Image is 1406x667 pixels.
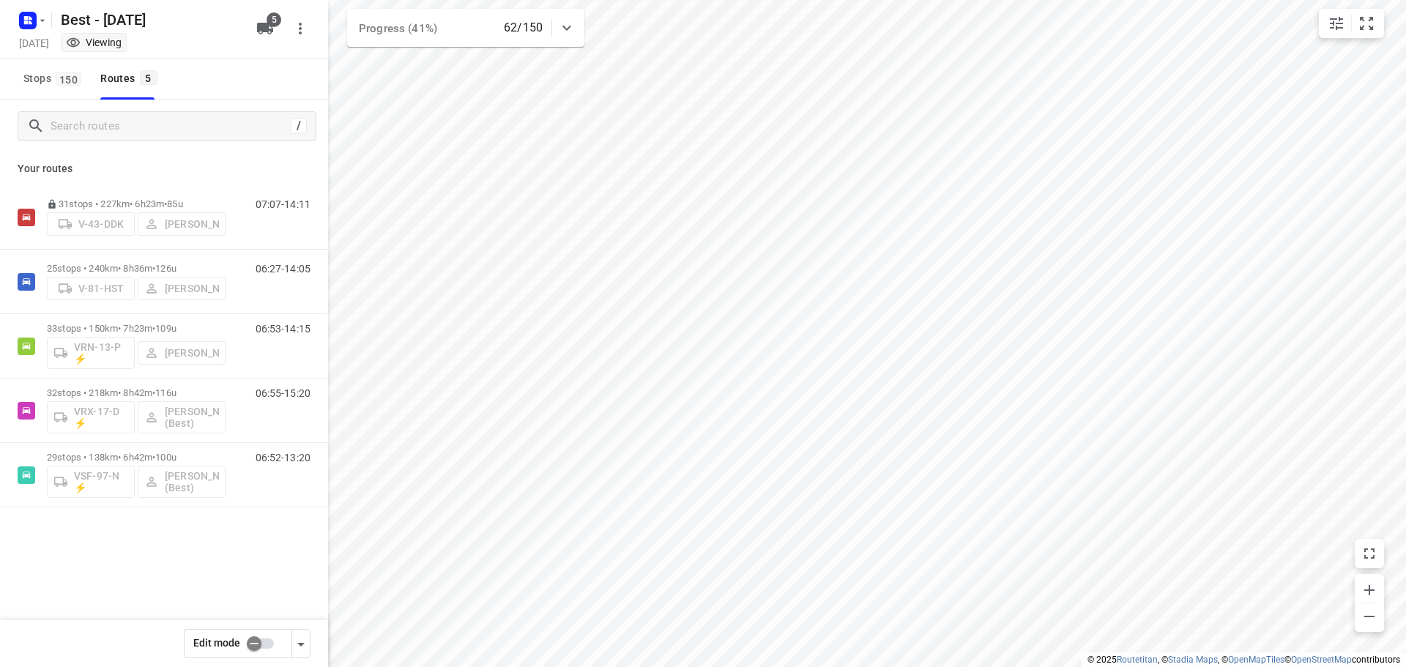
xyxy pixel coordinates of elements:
[267,12,281,27] span: 5
[47,263,226,274] p: 25 stops • 240km • 8h36m
[256,452,310,463] p: 06:52-13:20
[1228,655,1284,665] a: OpenMapTiles
[47,323,226,334] p: 33 stops • 150km • 7h23m
[256,263,310,275] p: 06:27-14:05
[359,22,437,35] span: Progress (41%)
[347,9,584,47] div: Progress (41%)62/150
[1087,655,1400,665] li: © 2025 , © , © © contributors
[47,452,226,463] p: 29 stops • 138km • 6h42m
[66,35,122,50] div: You are currently in view mode. To make any changes, go to edit project.
[256,198,310,210] p: 07:07-14:11
[1291,655,1352,665] a: OpenStreetMap
[56,72,81,86] span: 150
[256,323,310,335] p: 06:53-14:15
[1352,9,1381,38] button: Fit zoom
[18,161,310,176] p: Your routes
[100,70,161,88] div: Routes
[155,323,176,334] span: 109u
[1117,655,1158,665] a: Routetitan
[51,115,291,138] input: Search routes
[504,19,543,37] p: 62/150
[256,387,310,399] p: 06:55-15:20
[152,263,155,274] span: •
[1319,9,1384,38] div: small contained button group
[193,637,240,649] span: Edit mode
[164,198,167,209] span: •
[152,323,155,334] span: •
[292,634,310,652] div: Driver app settings
[47,387,226,398] p: 32 stops • 218km • 8h42m
[291,118,307,134] div: /
[155,452,176,463] span: 100u
[23,70,86,88] span: Stops
[47,198,226,209] p: 31 stops • 227km • 6h23m
[250,14,280,43] button: 5
[152,387,155,398] span: •
[155,387,176,398] span: 116u
[155,263,176,274] span: 126u
[167,198,182,209] span: 85u
[140,70,157,85] span: 5
[1322,9,1351,38] button: Map settings
[152,452,155,463] span: •
[1168,655,1218,665] a: Stadia Maps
